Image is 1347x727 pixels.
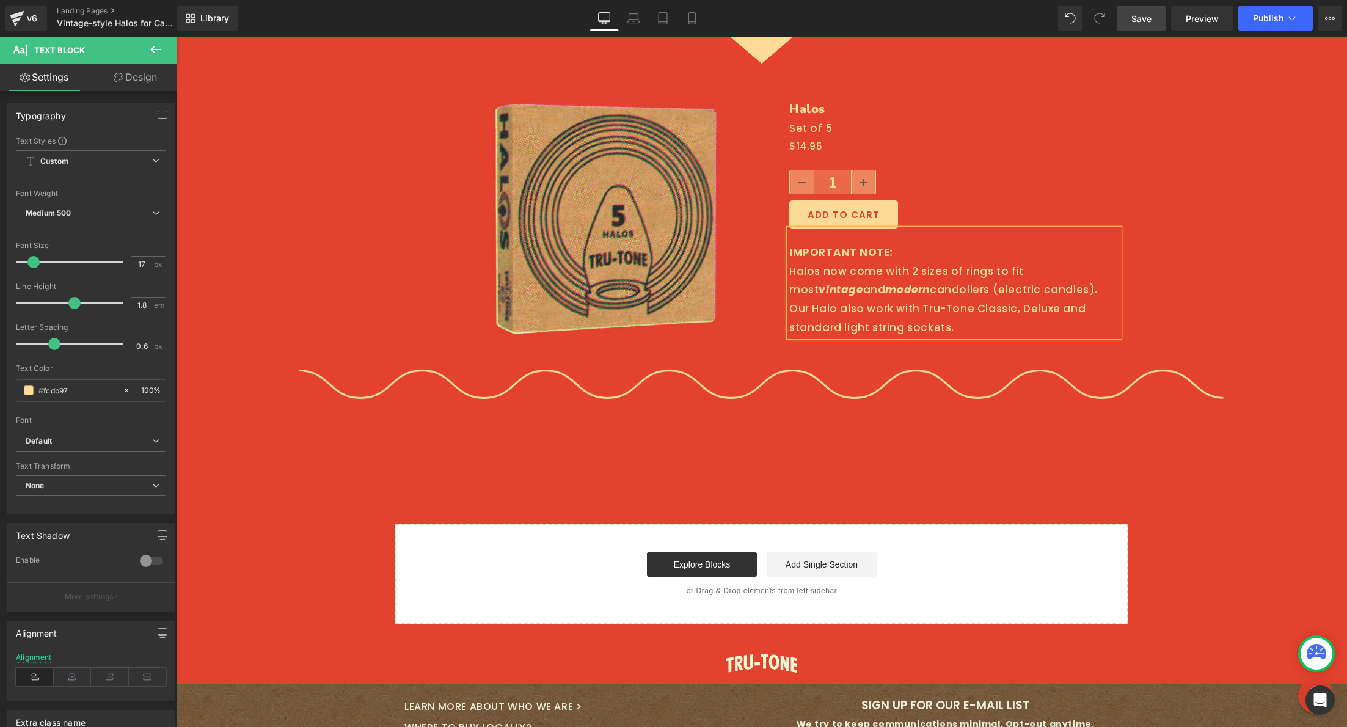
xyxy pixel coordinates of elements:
button: More [1318,6,1342,31]
span: $14.95 [613,101,646,119]
span: Publish [1253,13,1283,23]
div: Text Styles [16,136,166,145]
a: LEARN MORE ABOUT WHO WE ARE > [228,663,405,677]
input: Color [38,384,117,397]
span: px [154,260,164,268]
span: Preview [1186,12,1219,25]
div: v6 [24,10,40,26]
b: None [26,481,45,490]
div: Text Transform [16,462,166,470]
a: v6 [5,6,47,31]
div: Font [16,416,166,425]
div: Enable [16,555,128,568]
div: Open Intercom Messenger [1305,685,1335,715]
a: Explore Blocks [470,516,580,540]
button: Redo [1087,6,1112,31]
i: modern [709,246,753,260]
b: Custom [40,156,68,167]
div: Letter Spacing [16,323,166,332]
button: More settings [7,582,175,611]
img: Chat Button [1122,641,1157,677]
span: em [154,301,164,309]
span: Text Block [34,45,85,55]
a: Desktop [590,6,619,31]
strong: IMPORTANT NOTE: [613,208,717,223]
i: Default [26,436,52,447]
span: Library [200,13,229,24]
a: Mobile [677,6,707,31]
a: Design [91,64,180,91]
p: or Drag & Drop elements from left sidebar [238,550,932,558]
a: Laptop [619,6,648,31]
span: px [154,342,164,350]
a: WHERE TO BUY LOCALLY? [228,684,356,698]
div: Chat widget toggle [1122,641,1157,677]
div: Line Height [16,282,166,291]
a: Preview [1171,6,1233,31]
a: New Library [177,6,238,31]
img: tru-tone-header-logo.png [550,618,621,636]
a: Tablet [648,6,677,31]
div: % [136,380,166,401]
i: vintage [642,246,686,260]
div: Font Weight [16,189,166,198]
strong: We try to keep communications minimal. Opt-out anytime. [620,681,918,693]
button: Publish [1238,6,1313,31]
span: Save [1131,12,1152,25]
h2: SIGN UP FOR OUR E-MAIL LIST [595,662,943,677]
b: Medium 500 [26,208,71,217]
p: More settings [65,591,114,602]
a: Halos [613,65,649,80]
a: Landing Pages [57,6,197,16]
button: ADD TO CART [613,164,721,192]
a: Add Single Section [590,516,700,540]
div: Font Size [16,241,166,250]
div: Text Shadow [16,524,70,541]
button: Undo [1058,6,1082,31]
span: Vintage-style Halos for Candoliers | Tru-Tone™ vintage-style LED light bulbs [57,18,174,28]
div: Alignment [16,653,52,662]
div: Halos now come with 2 sizes of rings to fit most and candoliers (electric candles). Our Halo also... [613,192,943,300]
p: Set of 5 [613,82,943,101]
div: Alignment [16,621,57,638]
div: Typography [16,104,66,121]
div: Text Color [16,364,166,373]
